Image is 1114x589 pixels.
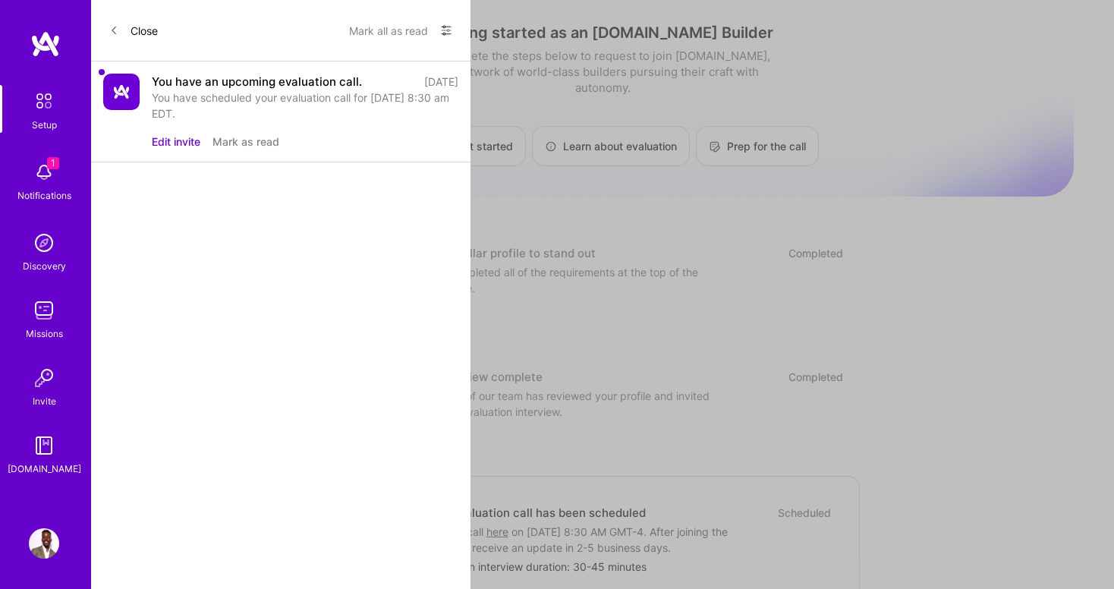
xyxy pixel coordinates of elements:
[29,228,59,258] img: discovery
[33,393,56,409] div: Invite
[109,18,158,43] button: Close
[152,90,458,121] div: You have scheduled your evaluation call for [DATE] 8:30 am EDT.
[8,461,81,477] div: [DOMAIN_NAME]
[30,30,61,58] img: logo
[29,528,59,559] img: User Avatar
[349,18,428,43] button: Mark all as read
[25,528,63,559] a: User Avatar
[23,258,66,274] div: Discovery
[103,74,140,110] img: Company Logo
[26,326,63,342] div: Missions
[29,295,59,326] img: teamwork
[424,74,458,90] div: [DATE]
[28,85,60,117] img: setup
[212,134,279,150] button: Mark as read
[152,74,362,90] div: You have an upcoming evaluation call.
[32,117,57,133] div: Setup
[152,134,200,150] button: Edit invite
[29,430,59,461] img: guide book
[29,363,59,393] img: Invite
